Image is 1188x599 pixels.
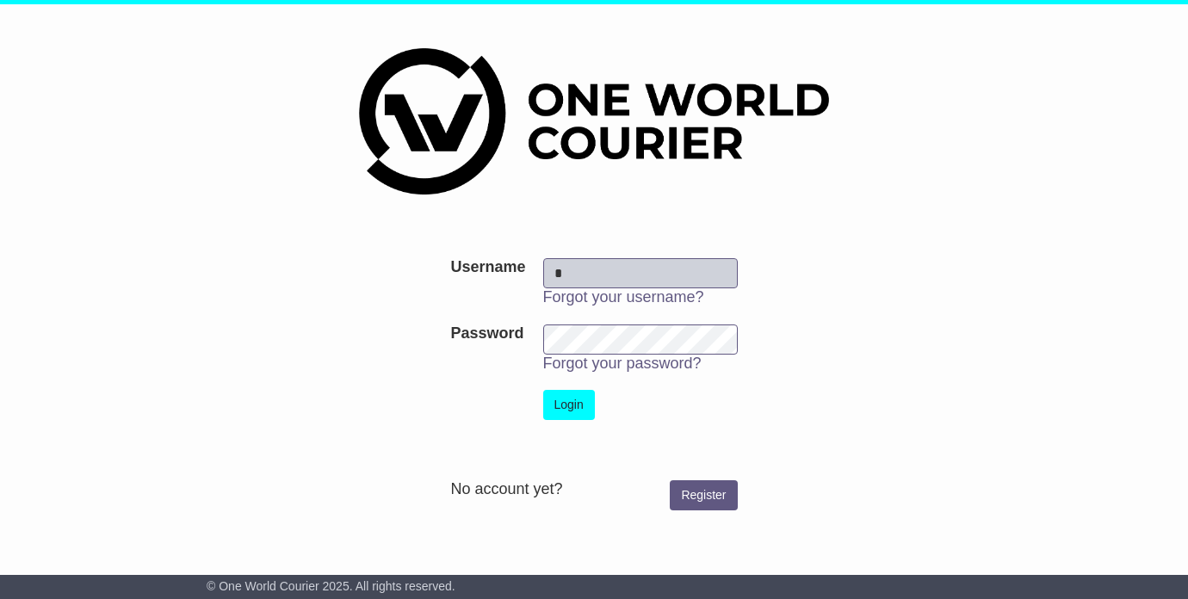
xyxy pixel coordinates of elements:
[450,480,737,499] div: No account yet?
[207,579,455,593] span: © One World Courier 2025. All rights reserved.
[543,288,704,306] a: Forgot your username?
[450,324,523,343] label: Password
[670,480,737,510] a: Register
[543,355,702,372] a: Forgot your password?
[543,390,595,420] button: Login
[450,258,525,277] label: Username
[359,48,829,195] img: One World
